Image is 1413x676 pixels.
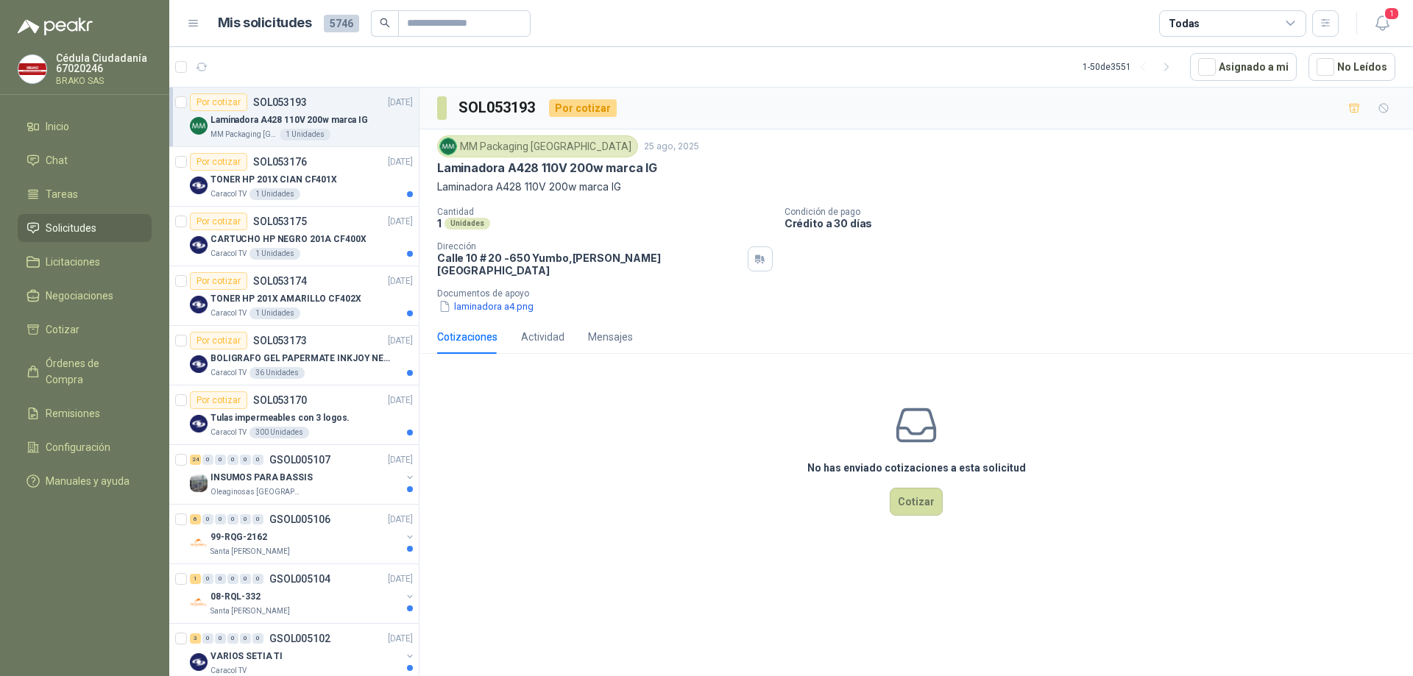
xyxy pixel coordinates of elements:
button: laminadora a4.png [437,299,535,314]
div: 0 [240,633,251,644]
div: 0 [252,574,263,584]
a: Inicio [18,113,152,140]
div: 0 [227,574,238,584]
h3: No has enviado cotizaciones a esta solicitud [807,460,1026,476]
div: 24 [190,455,201,465]
p: Dirección [437,241,742,252]
p: 1 [437,217,442,230]
img: Company Logo [190,177,208,194]
div: 300 Unidades [249,427,309,438]
div: 0 [252,633,263,644]
div: 0 [202,574,213,584]
a: Chat [18,146,152,174]
p: SOL053175 [253,216,307,227]
div: Por cotizar [190,213,247,230]
img: Company Logo [190,474,208,492]
img: Company Logo [190,236,208,254]
div: Por cotizar [190,93,247,111]
div: Mensajes [588,329,633,345]
p: Caracol TV [210,248,247,260]
p: GSOL005106 [269,514,330,524]
div: Por cotizar [190,272,247,290]
span: Inicio [46,118,69,135]
p: TONER HP 201X AMARILLO CF402X [210,292,361,306]
a: Licitaciones [18,248,152,276]
p: Caracol TV [210,307,247,319]
p: [DATE] [388,96,413,110]
h3: SOL053193 [458,96,537,119]
span: Licitaciones [46,254,100,270]
button: Cotizar [890,488,943,516]
img: Company Logo [190,296,208,313]
div: 1 [190,574,201,584]
div: 1 Unidades [249,248,300,260]
div: 0 [202,633,213,644]
button: Asignado a mi [1190,53,1297,81]
p: Caracol TV [210,427,247,438]
div: Unidades [445,218,490,230]
p: VARIOS SETIA TI [210,650,283,663]
span: Tareas [46,186,78,202]
div: 1 Unidades [280,129,330,140]
div: 0 [215,574,226,584]
img: Company Logo [190,355,208,373]
img: Company Logo [190,415,208,433]
a: Por cotizarSOL053170[DATE] Company LogoTulas impermeables con 3 logos.Caracol TV300 Unidades [169,385,419,445]
a: 6 0 0 0 0 0 GSOL005106[DATE] Company Logo99-RQG-2162Santa [PERSON_NAME] [190,510,416,558]
p: Cédula Ciudadanía 67020246 [56,53,152,74]
button: 1 [1369,10,1395,37]
span: Órdenes de Compra [46,355,138,388]
p: Caracol TV [210,367,247,379]
p: GSOL005102 [269,633,330,644]
p: [DATE] [388,334,413,348]
span: Configuración [46,439,110,455]
p: INSUMOS PARA BASSIS [210,471,313,485]
span: 5746 [324,15,359,32]
p: Cantidad [437,207,773,217]
div: 3 [190,633,201,644]
div: 1 - 50 de 3551 [1083,55,1178,79]
h1: Mis solicitudes [218,13,312,34]
p: Santa [PERSON_NAME] [210,605,290,617]
a: Por cotizarSOL053176[DATE] Company LogoTONER HP 201X CIAN CF401XCaracol TV1 Unidades [169,147,419,207]
img: Logo peakr [18,18,93,35]
p: 25 ago, 2025 [644,140,699,154]
div: 0 [252,514,263,524]
span: search [380,18,390,28]
a: Configuración [18,433,152,461]
div: Por cotizar [190,153,247,171]
a: Por cotizarSOL053175[DATE] Company LogoCARTUCHO HP NEGRO 201A CF400XCaracol TV1 Unidades [169,207,419,266]
p: Condición de pago [785,207,1407,217]
p: [DATE] [388,632,413,646]
p: [DATE] [388,155,413,169]
a: Manuales y ayuda [18,467,152,495]
p: Oleaginosas [GEOGRAPHIC_DATA][PERSON_NAME] [210,486,303,498]
div: 0 [227,633,238,644]
a: Por cotizarSOL053173[DATE] Company LogoBOLIGRAFO GEL PAPERMATE INKJOY NEGROCaracol TV36 Unidades [169,326,419,385]
p: SOL053173 [253,335,307,346]
p: Tulas impermeables con 3 logos. [210,411,350,425]
a: Negociaciones [18,282,152,310]
p: Caracol TV [210,188,247,200]
a: Tareas [18,180,152,208]
p: GSOL005104 [269,574,330,584]
div: Actividad [521,329,564,345]
span: Negociaciones [46,288,113,304]
div: 0 [240,455,251,465]
a: Por cotizarSOL053193[DATE] Company LogoLaminadora A428 110V 200w marca IGMM Packaging [GEOGRAPHIC... [169,88,419,147]
p: [DATE] [388,215,413,229]
a: Órdenes de Compra [18,349,152,394]
p: SOL053170 [253,395,307,405]
p: GSOL005107 [269,455,330,465]
button: No Leídos [1308,53,1395,81]
p: BOLIGRAFO GEL PAPERMATE INKJOY NEGRO [210,352,394,366]
div: 0 [227,514,238,524]
div: 0 [202,455,213,465]
div: 0 [215,514,226,524]
div: Por cotizar [190,332,247,349]
div: 1 Unidades [249,188,300,200]
span: 1 [1384,7,1400,21]
div: Cotizaciones [437,329,497,345]
p: TONER HP 201X CIAN CF401X [210,173,337,187]
p: [DATE] [388,572,413,586]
